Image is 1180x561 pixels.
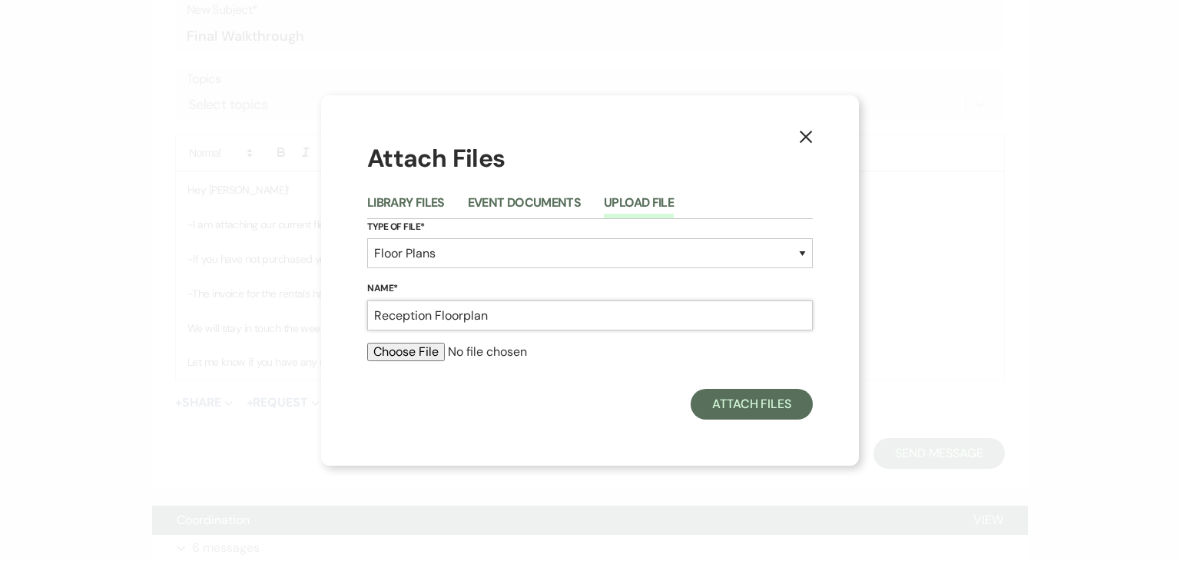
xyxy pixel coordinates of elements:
label: Type of File* [367,219,813,236]
button: Upload File [604,197,674,218]
button: Event Documents [468,197,581,218]
h1: Attach Files [367,141,813,176]
label: Name* [367,280,813,297]
button: Library Files [367,197,445,218]
button: Attach Files [691,389,813,420]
